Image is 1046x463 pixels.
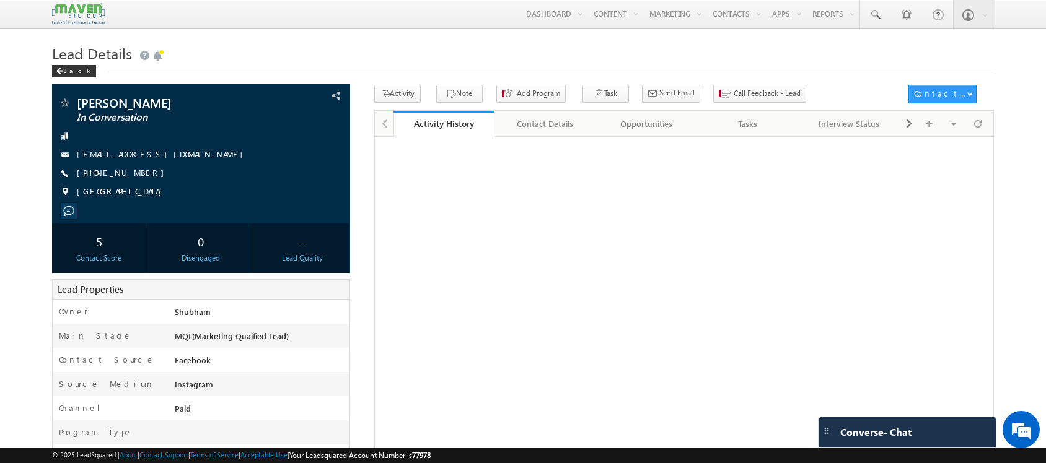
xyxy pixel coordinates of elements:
div: 5 [55,230,143,253]
div: MQL(Marketing Quaified Lead) [172,330,349,347]
button: Add Program [496,85,566,103]
div: Interview Status [809,116,889,131]
a: Tasks [697,111,799,137]
a: Interview Status [799,111,900,137]
div: 0 [157,230,245,253]
label: Contact Source [59,354,155,365]
img: Custom Logo [52,3,104,25]
span: Lead Details [52,43,132,63]
button: Call Feedback - Lead [713,85,806,103]
a: Terms of Service [190,451,239,459]
button: Note [436,85,483,103]
label: Source Medium [59,378,152,389]
span: [GEOGRAPHIC_DATA] [77,186,168,198]
span: Shubham [175,306,211,317]
span: [PHONE_NUMBER] [77,167,170,180]
div: -- [259,230,346,253]
label: Program Type [59,426,133,438]
span: Call Feedback - Lead [734,88,801,99]
label: Main Stage [59,330,132,341]
a: [EMAIL_ADDRESS][DOMAIN_NAME] [77,149,249,159]
div: Disengaged [157,253,245,264]
div: Paid [172,402,349,420]
div: Contact Details [504,116,585,131]
img: carter-drag [822,426,832,436]
a: Activity History [393,111,495,137]
button: Send Email [642,85,700,103]
div: Lead Quality [259,253,346,264]
div: Back [52,65,96,77]
div: Instagram [172,378,349,396]
span: 77978 [412,451,431,460]
span: Converse - Chat [840,426,912,438]
a: Acceptable Use [240,451,288,459]
button: Task [582,85,629,103]
div: Activity History [403,118,486,129]
label: Channel [59,402,110,413]
label: Owner [59,306,88,317]
span: Add Program [517,88,560,99]
span: © 2025 LeadSquared | | | | | [52,449,431,461]
span: Send Email [659,87,695,98]
a: Contact Details [494,111,596,137]
div: Contact Score [55,253,143,264]
a: Opportunities [596,111,698,137]
a: Contact Support [139,451,188,459]
div: Contact Actions [914,88,967,99]
span: In Conversation [77,111,262,124]
span: [PERSON_NAME] [77,97,262,109]
div: Tasks [707,116,788,131]
a: About [120,451,138,459]
button: Contact Actions [908,85,977,103]
div: Opportunities [606,116,687,131]
span: Your Leadsquared Account Number is [289,451,431,460]
div: Facebook [172,354,349,371]
a: Back [52,64,102,75]
button: Activity [374,85,421,103]
span: Lead Properties [58,283,123,295]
